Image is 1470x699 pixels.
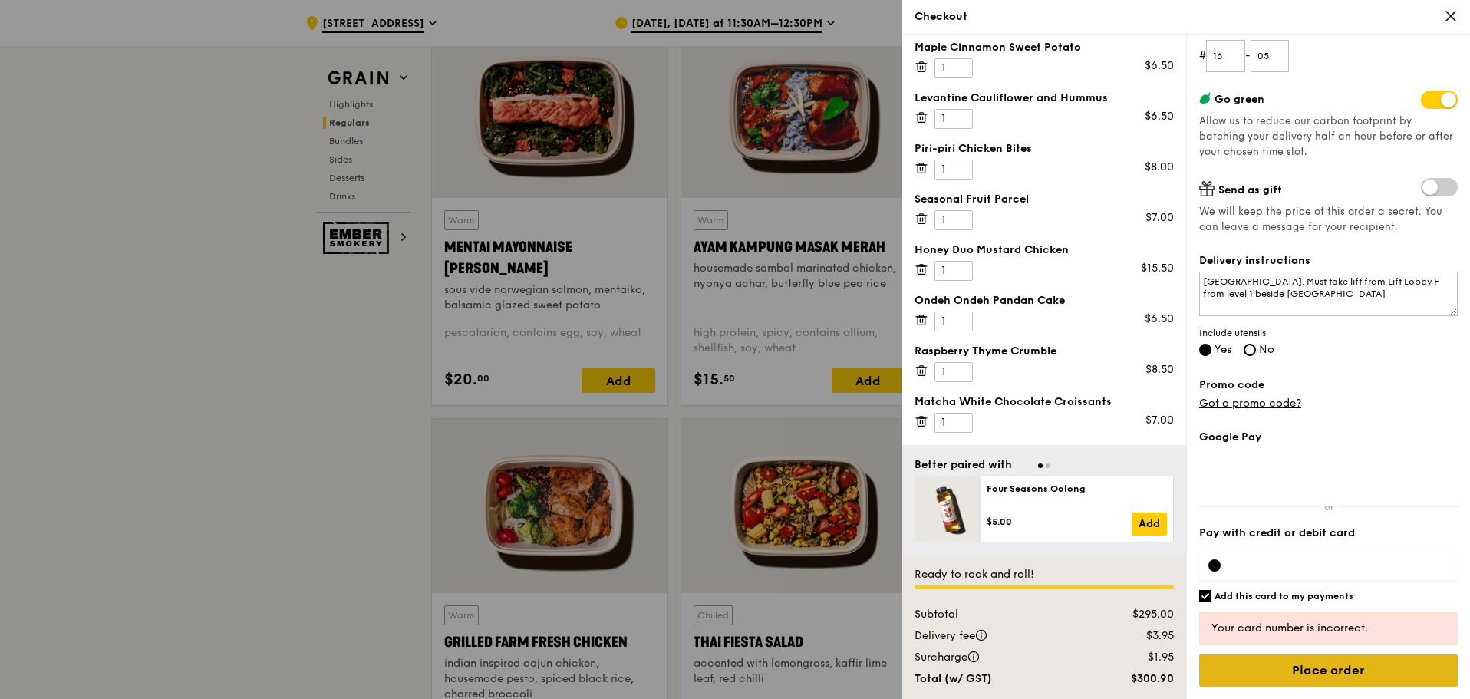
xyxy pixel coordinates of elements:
[1199,253,1458,269] label: Delivery instructions
[1199,115,1453,158] span: Allow us to reduce our carbon footprint by batching your delivery half an hour before or after yo...
[1090,671,1183,687] div: $300.90
[1090,650,1183,665] div: $1.95
[1141,261,1174,276] div: $15.50
[1259,343,1274,356] span: No
[905,650,1090,665] div: Surcharge
[915,567,1174,582] div: Ready to rock and roll!
[987,516,1132,528] div: $5.00
[1199,397,1301,410] a: Got a promo code?
[987,483,1167,495] div: Four Seasons Oolong
[915,192,1174,207] div: Seasonal Fruit Parcel
[1199,327,1458,339] span: Include utensils
[1199,204,1458,235] span: We will keep the price of this order a secret. You can leave a message for your recipient.
[1233,559,1449,572] iframe: Secure card payment input frame
[1132,513,1167,536] a: Add
[1145,109,1174,124] div: $6.50
[1199,430,1458,445] label: Google Pay
[1199,654,1458,687] input: Place order
[1251,40,1290,72] input: Unit
[1145,362,1174,378] div: $8.50
[1145,413,1174,428] div: $7.00
[1199,454,1458,488] iframe: Secure payment button frame
[905,628,1090,644] div: Delivery fee
[915,394,1174,410] div: Matcha White Chocolate Croissants
[1145,58,1174,74] div: $6.50
[1199,40,1458,72] form: # -
[915,91,1174,106] div: Levantine Cauliflower and Hummus
[1199,378,1458,393] label: Promo code
[1090,607,1183,622] div: $295.00
[915,242,1174,258] div: Honey Duo Mustard Chicken
[1145,160,1174,175] div: $8.00
[905,671,1090,687] div: Total (w/ GST)
[1244,344,1256,356] input: No
[915,344,1174,359] div: Raspberry Thyme Crumble
[1090,628,1183,644] div: $3.95
[1215,590,1353,602] h6: Add this card to my payments
[1038,463,1043,468] span: Go to slide 1
[1199,526,1458,541] label: Pay with credit or debit card
[915,40,1174,55] div: Maple Cinnamon Sweet Potato
[1046,463,1050,468] span: Go to slide 2
[915,9,1458,25] div: Checkout
[1199,344,1211,356] input: Yes
[1215,93,1264,106] span: Go green
[1199,590,1211,602] input: Add this card to my payments
[1218,183,1282,196] span: Send as gift
[1145,210,1174,226] div: $7.00
[905,607,1090,622] div: Subtotal
[915,457,1012,473] div: Better paired with
[915,141,1174,157] div: Piri-piri Chicken Bites
[1211,621,1445,636] div: Your card number is incorrect.
[1206,40,1245,72] input: Floor
[1215,343,1231,356] span: Yes
[1145,312,1174,327] div: $6.50
[915,293,1174,308] div: Ondeh Ondeh Pandan Cake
